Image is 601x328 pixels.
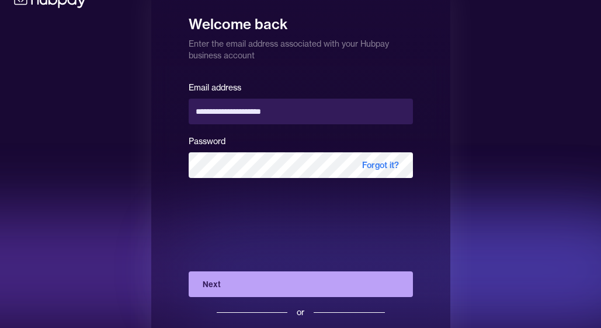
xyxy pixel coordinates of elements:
[189,271,413,297] button: Next
[297,306,304,318] div: or
[348,152,413,178] span: Forgot it?
[189,8,413,33] h1: Welcome back
[189,33,413,61] p: Enter the email address associated with your Hubpay business account
[189,136,225,146] label: Password
[189,82,241,93] label: Email address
